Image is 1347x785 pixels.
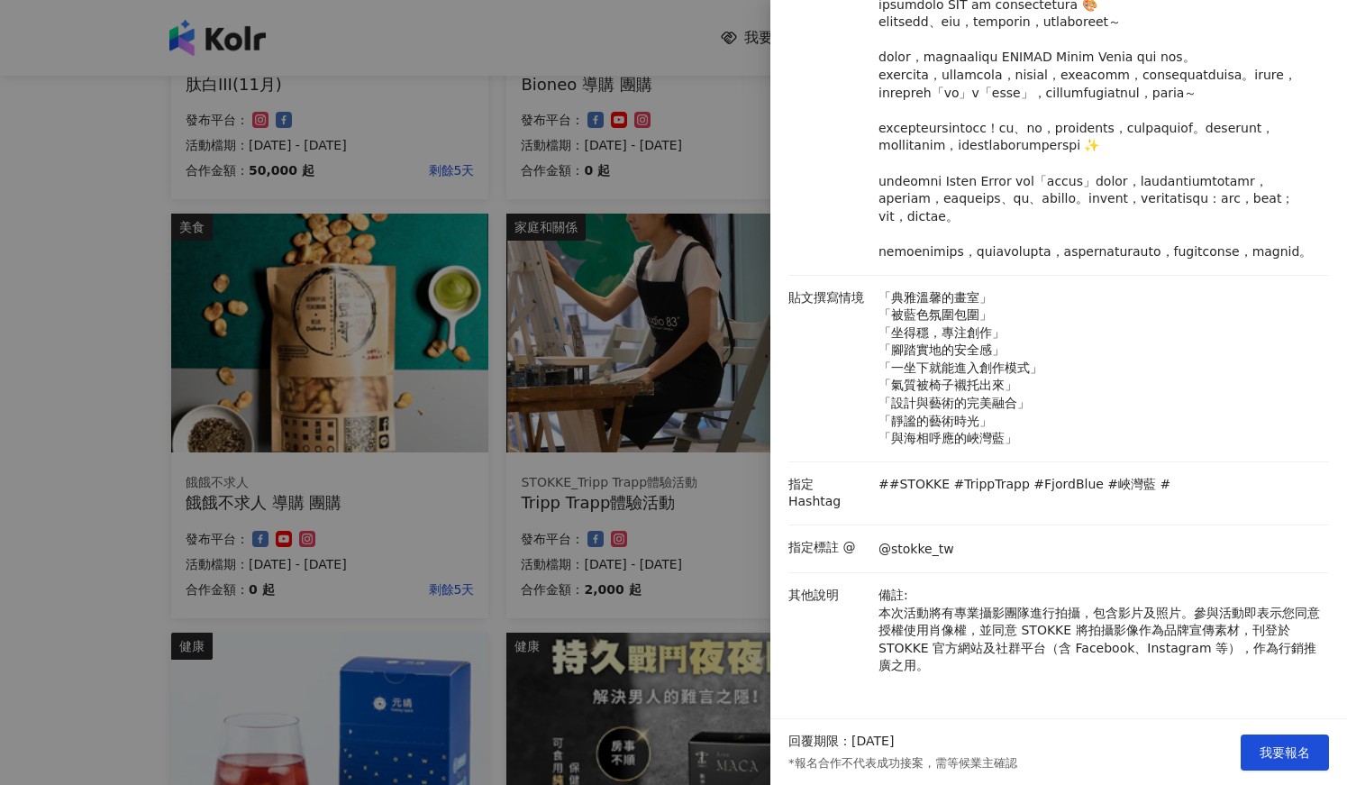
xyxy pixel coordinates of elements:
[878,541,954,559] p: @stokke_tw
[788,733,894,751] p: 回覆期限：[DATE]
[788,289,869,307] p: 貼文撰寫情境
[788,476,869,511] p: 指定 Hashtag
[788,755,1017,771] p: *報名合作不代表成功接案，需等候業主確認
[788,539,869,557] p: 指定標註 @
[878,476,1170,494] p: ##STOKKE #TrippTrapp #FjordBlue #峽灣藍 #
[878,289,1320,448] p: 「典雅溫馨的畫室」 「被藍色氛圍包圍」 「坐得穩，專注創作」 「腳踏實地的安全感」 「一坐下就能進入創作模式」 「氣質被椅子襯托出來」 「設計與藝術的完美融合」 「靜謐的藝術時光」 「與海相呼應...
[1260,745,1310,760] span: 我要報名
[788,587,869,605] p: 其他說明
[1241,735,1329,771] button: 我要報名
[878,587,1320,675] p: 備註: 本次活動將有專業攝影團隊進行拍攝，包含影片及照片。參與活動即表示您同意授權使用肖像權，並同意 STOKKE 將拍攝影像作為品牌宣傳素材，刊登於 STOKKE 官方網站及社群平台（含 Fa...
